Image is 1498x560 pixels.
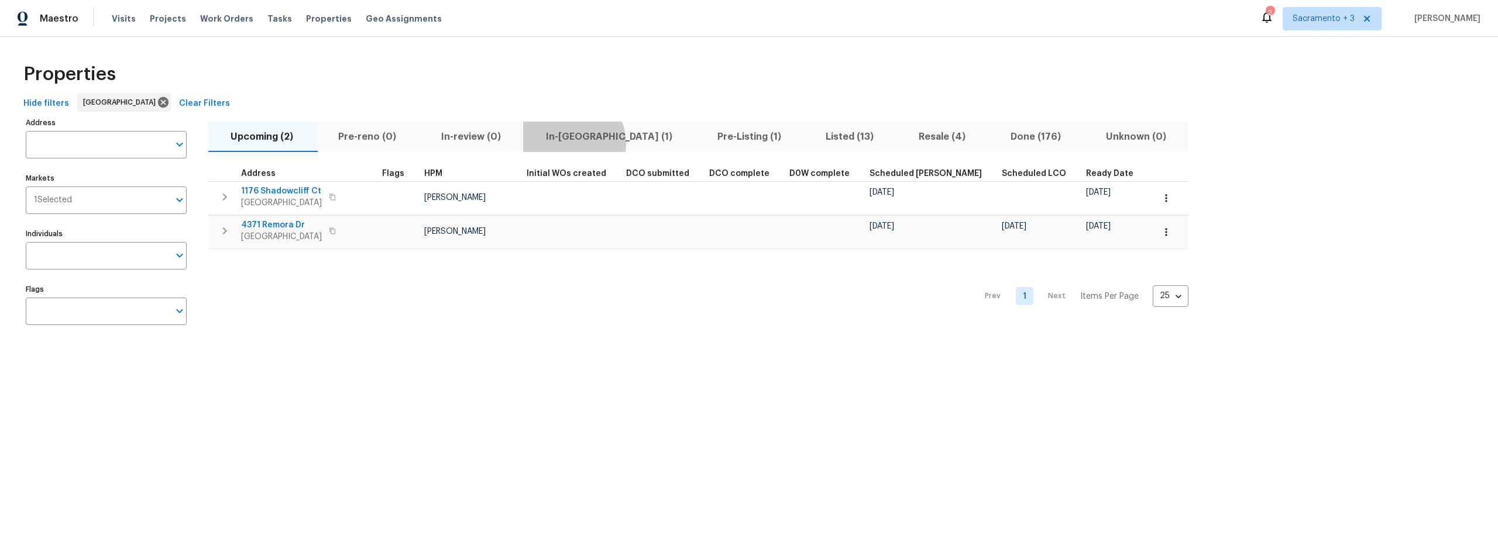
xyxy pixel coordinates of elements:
span: HPM [424,170,442,178]
div: 25 [1153,281,1188,311]
button: Open [171,136,188,153]
span: [PERSON_NAME] [1410,13,1480,25]
span: Unknown (0) [1090,129,1181,145]
span: Clear Filters [179,96,230,111]
span: Scheduled LCO [1002,170,1066,178]
span: Listed (13) [810,129,889,145]
span: Maestro [40,13,78,25]
span: Hide filters [23,96,69,111]
span: [GEOGRAPHIC_DATA] [241,197,322,209]
span: Upcoming (2) [215,129,309,145]
span: Pre-reno (0) [323,129,412,145]
span: Projects [150,13,186,25]
span: [PERSON_NAME] [424,227,486,236]
span: Properties [23,68,116,80]
label: Markets [26,175,187,182]
span: 1 Selected [34,195,72,205]
span: Pre-Listing (1) [702,129,796,145]
div: [GEOGRAPHIC_DATA] [77,93,171,112]
button: Open [171,303,188,319]
span: 1176 Shadowcliff Ct [241,185,322,197]
span: Address [241,170,276,178]
span: [DATE] [870,222,894,230]
span: In-review (0) [426,129,517,145]
span: Done (176) [995,129,1076,145]
button: Hide filters [19,93,74,115]
p: Items Per Page [1080,291,1139,302]
span: Sacramento + 3 [1293,13,1355,25]
span: [DATE] [870,188,894,196]
span: Tasks [267,15,292,23]
span: Flags [382,170,404,178]
span: [DATE] [1086,188,1111,196]
span: Properties [306,13,352,25]
span: Geo Assignments [366,13,442,25]
div: 2 [1266,7,1274,19]
span: 4371 Remora Dr [241,219,322,231]
span: Visits [112,13,136,25]
span: [PERSON_NAME] [424,193,486,202]
span: In-[GEOGRAPHIC_DATA] (1) [530,129,688,145]
label: Address [26,119,187,126]
span: [GEOGRAPHIC_DATA] [241,231,322,243]
span: [DATE] [1002,222,1026,230]
nav: Pagination Navigation [974,256,1188,337]
span: D0W complete [789,170,850,178]
span: Work Orders [200,13,253,25]
span: DCO complete [709,170,769,178]
a: Goto page 1 [1016,287,1033,305]
label: Flags [26,286,187,293]
span: Initial WOs created [527,170,606,178]
button: Open [171,247,188,264]
span: Ready Date [1086,170,1133,178]
span: DCO submitted [626,170,689,178]
label: Individuals [26,230,187,237]
span: Resale (4) [903,129,981,145]
button: Clear Filters [174,93,235,115]
span: [GEOGRAPHIC_DATA] [83,96,160,108]
span: [DATE] [1086,222,1111,230]
button: Open [171,192,188,208]
span: Scheduled [PERSON_NAME] [870,170,982,178]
